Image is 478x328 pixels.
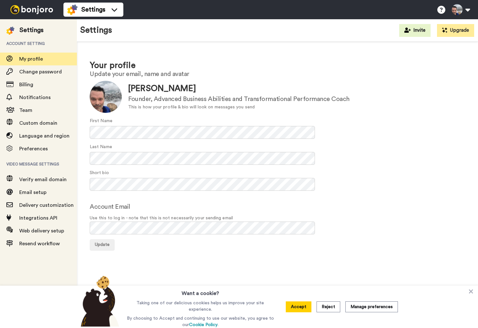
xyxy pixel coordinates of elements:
[128,83,350,95] div: [PERSON_NAME]
[19,241,60,246] span: Resend workflow
[20,26,44,35] div: Settings
[67,4,78,15] img: settings-colored.svg
[19,228,64,233] span: Web delivery setup
[128,104,350,111] div: This is how your profile & bio will look on messages you send
[19,190,46,195] span: Email setup
[125,315,276,328] p: By choosing to Accept and continuing to use our website, you agree to our .
[8,5,56,14] img: bj-logo-header-white.svg
[317,301,340,312] button: Reject
[19,203,74,208] span: Delivery customization
[19,146,48,151] span: Preferences
[90,202,130,212] label: Account Email
[81,5,105,14] span: Settings
[90,118,112,124] label: First Name
[19,108,32,113] span: Team
[182,286,219,297] h3: Want a cookie?
[286,301,311,312] button: Accept
[90,215,465,222] span: Use this to log in - note that this is not necessarily your sending email
[75,275,122,327] img: bear-with-cookie.png
[19,69,62,74] span: Change password
[6,27,14,35] img: settings-colored.svg
[80,26,112,35] h1: Settings
[19,215,57,221] span: Integrations API
[345,301,398,312] button: Manage preferences
[437,24,474,37] button: Upgrade
[19,121,57,126] span: Custom domain
[90,144,112,150] label: Last Name
[19,56,43,62] span: My profile
[19,133,70,139] span: Language and region
[125,300,276,313] p: Taking one of our delicious cookies helps us improve your site experience.
[189,323,218,327] a: Cookie Policy
[19,95,51,100] span: Notifications
[128,95,350,104] div: Founder, Advanced Business Abilities and Transformational Performance Coach
[90,239,115,251] button: Update
[90,61,465,70] h1: Your profile
[95,242,110,247] span: Update
[90,71,465,78] h2: Update your email, name and avatar
[90,170,109,176] label: Short bio
[19,82,33,87] span: Billing
[399,24,431,37] button: Invite
[19,177,67,182] span: Verify email domain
